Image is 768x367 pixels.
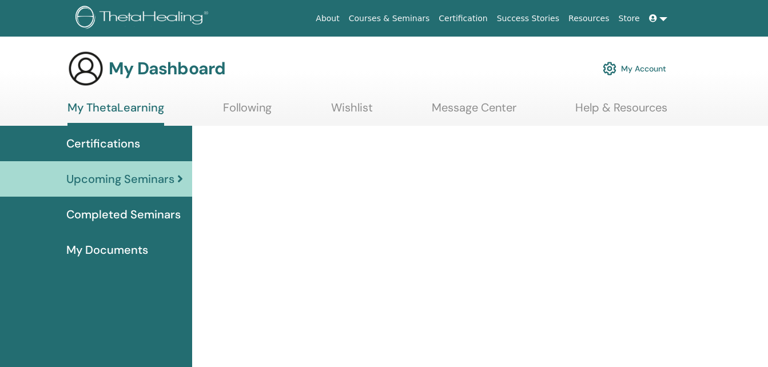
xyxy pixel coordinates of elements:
[575,101,667,123] a: Help & Resources
[432,101,516,123] a: Message Center
[331,101,373,123] a: Wishlist
[603,56,666,81] a: My Account
[109,58,225,79] h3: My Dashboard
[223,101,272,123] a: Following
[344,8,435,29] a: Courses & Seminars
[75,6,212,31] img: logo.png
[67,50,104,87] img: generic-user-icon.jpg
[67,101,164,126] a: My ThetaLearning
[603,59,616,78] img: cog.svg
[66,135,140,152] span: Certifications
[66,206,181,223] span: Completed Seminars
[564,8,614,29] a: Resources
[66,170,174,188] span: Upcoming Seminars
[614,8,644,29] a: Store
[66,241,148,258] span: My Documents
[434,8,492,29] a: Certification
[311,8,344,29] a: About
[492,8,564,29] a: Success Stories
